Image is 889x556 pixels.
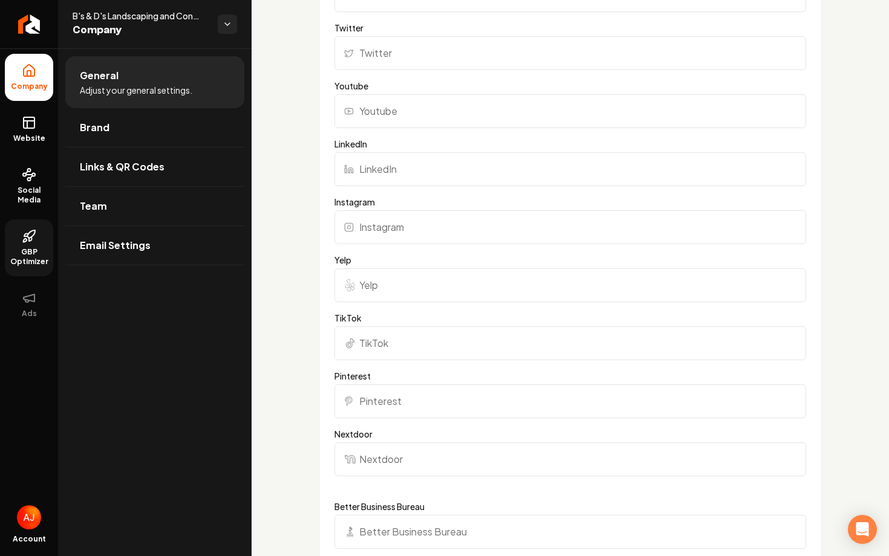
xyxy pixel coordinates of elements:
span: B's & D's Landscaping and Construction LLC [73,10,208,22]
a: Website [5,106,53,153]
button: Open user button [17,505,41,529]
input: Better Business Bureau [334,515,806,549]
input: Yelp [334,268,806,302]
span: Links & QR Codes [80,160,164,174]
span: Company [73,22,208,39]
input: Instagram [334,210,806,244]
input: TikTok [334,326,806,360]
a: Brand [65,108,244,147]
span: Brand [80,120,109,135]
div: Open Intercom Messenger [848,515,877,544]
label: Nextdoor [334,428,806,440]
span: Email Settings [80,238,151,253]
input: Youtube [334,94,806,128]
span: Account [13,534,46,544]
label: Pinterest [334,370,806,382]
span: Team [80,199,107,213]
label: Better Business Bureau [334,500,806,512]
label: Twitter [334,22,806,34]
span: Ads [17,309,42,318]
span: Company [6,82,53,91]
span: General [80,68,119,83]
input: Nextdoor [334,442,806,476]
a: Email Settings [65,226,244,265]
a: Links & QR Codes [65,147,244,186]
input: Pinterest [334,384,806,418]
a: Team [65,187,244,225]
img: Rebolt Logo [18,15,41,34]
input: Twitter [334,36,806,70]
label: Instagram [334,196,806,208]
span: Adjust your general settings. [80,84,192,96]
a: GBP Optimizer [5,219,53,276]
label: TikTok [334,312,806,324]
input: LinkedIn [334,152,806,186]
a: Social Media [5,158,53,215]
span: Website [8,134,50,143]
button: Ads [5,281,53,328]
label: Youtube [334,80,806,92]
img: Austin Jellison [17,505,41,529]
label: Yelp [334,254,806,266]
span: Social Media [5,186,53,205]
label: LinkedIn [334,138,806,150]
span: GBP Optimizer [5,247,53,267]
